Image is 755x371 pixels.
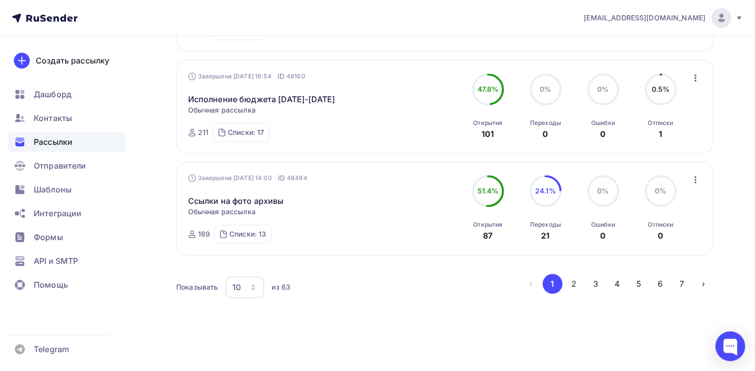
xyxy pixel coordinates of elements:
div: из 63 [272,282,290,292]
button: Go to page 4 [607,274,627,294]
button: Go to page 6 [650,274,670,294]
span: Помощь [34,279,68,291]
div: 169 [198,229,210,239]
div: Списки: 17 [228,127,264,137]
div: 101 [481,128,494,140]
span: ID [278,173,285,183]
span: 0% [540,85,551,93]
span: [EMAIL_ADDRESS][DOMAIN_NAME] [584,13,705,23]
span: Telegram [34,343,69,355]
span: API и SMTP [34,255,78,267]
div: 87 [483,230,492,242]
span: Дашборд [34,88,71,100]
a: [EMAIL_ADDRESS][DOMAIN_NAME] [584,8,743,28]
div: Показывать [176,282,218,292]
div: 0 [658,230,663,242]
div: 21 [541,230,549,242]
div: Отписки [648,221,673,229]
a: Исполнение бюджета [DATE]-[DATE] [188,93,335,105]
div: Отписки [648,119,673,127]
span: 48494 [287,173,307,183]
span: 0% [597,186,609,195]
div: Создать рассылку [36,55,109,66]
span: 0% [597,85,609,93]
span: Обычная рассылка [188,207,256,217]
span: Отправители [34,160,86,172]
div: Завершена [DATE] 14:00 [188,173,307,183]
span: 0% [655,186,666,195]
span: Интеграции [34,207,81,219]
span: Шаблоны [34,184,71,195]
div: Открытия [473,221,502,229]
button: Go to page 5 [629,274,649,294]
span: 49160 [286,71,305,81]
span: Формы [34,231,63,243]
button: Go to page 3 [586,274,606,294]
a: Контакты [8,108,126,128]
div: 211 [198,127,208,137]
span: Рассылки [34,136,72,148]
button: Go to next page [693,274,713,294]
span: 0.5% [651,85,670,93]
button: Go to page 1 [543,274,562,294]
div: Завершена [DATE] 16:54 [188,71,305,81]
div: 0 [543,128,548,140]
div: Переходы [530,221,561,229]
a: Формы [8,227,126,247]
span: ID [277,71,284,81]
span: Контакты [34,112,72,124]
span: Обычная рассылка [188,105,256,115]
div: Ошибки [591,221,615,229]
a: Отправители [8,156,126,176]
button: 10 [225,276,265,299]
button: Go to page 7 [672,274,692,294]
div: Списки: 13 [229,229,266,239]
button: Go to page 2 [564,274,584,294]
div: Переходы [530,119,561,127]
a: Шаблоны [8,180,126,199]
a: Рассылки [8,132,126,152]
div: Ошибки [591,119,615,127]
div: Открытия [473,119,502,127]
a: Ссылки на фото архивы [188,195,284,207]
span: 51.4% [477,186,498,195]
div: 10 [232,281,241,293]
div: 0 [600,230,606,242]
div: 1 [659,128,662,140]
div: 0 [600,128,606,140]
a: Дашборд [8,84,126,104]
ul: Pagination [521,274,713,294]
span: 24.1% [535,186,556,195]
span: 47.8% [477,85,498,93]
